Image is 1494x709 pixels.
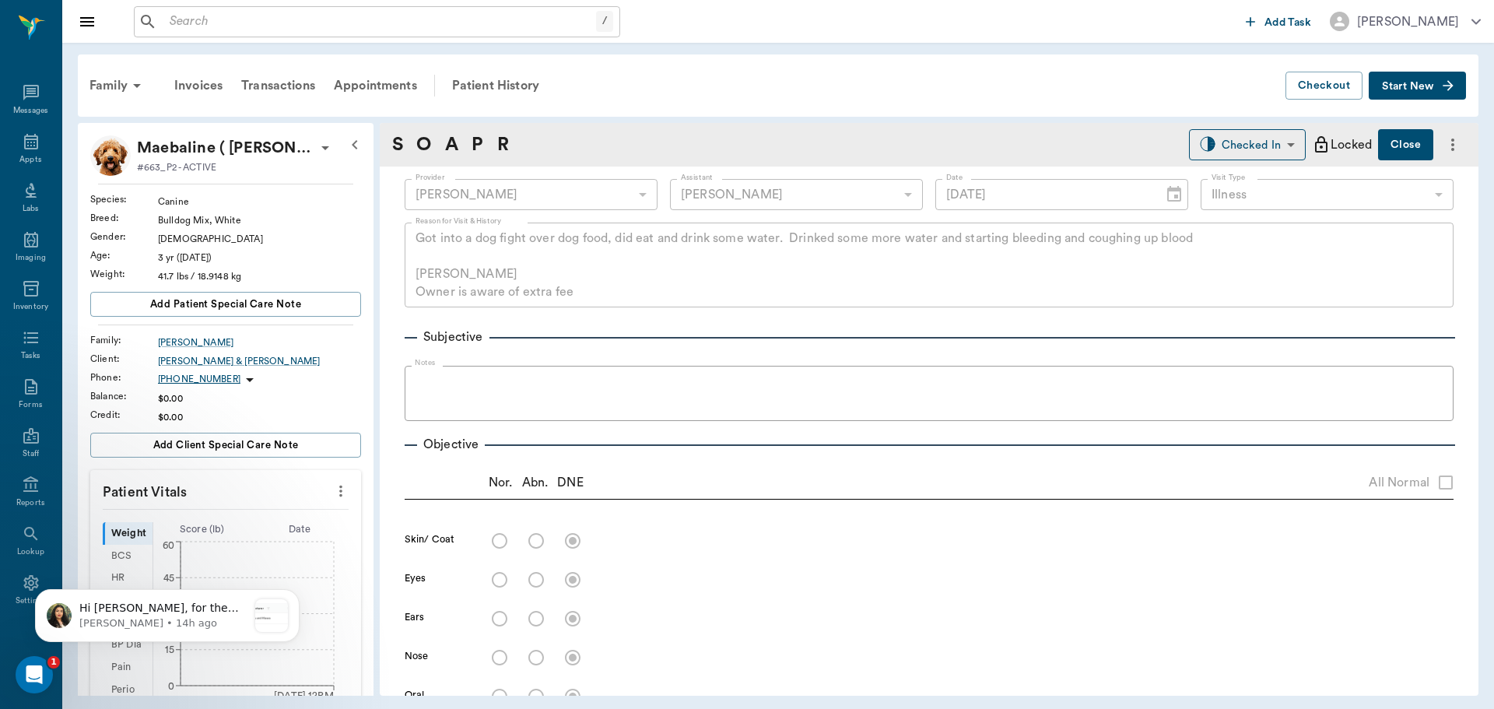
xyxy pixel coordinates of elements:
[497,131,509,159] a: R
[416,216,501,226] label: Reason for Visit & History
[17,546,44,558] div: Lookup
[90,192,158,206] div: Species :
[90,470,361,509] p: Patient Vitals
[324,67,426,104] a: Appointments
[72,6,103,37] button: Close drawer
[681,172,713,183] label: Assistant
[522,473,549,492] p: Abn.
[47,656,60,669] span: 1
[1378,129,1433,160] button: Close
[1201,179,1454,210] div: Illness
[443,67,549,104] a: Patient History
[232,67,324,104] a: Transactions
[158,213,361,227] div: Bulldog Mix, White
[90,352,158,366] div: Client :
[158,373,240,386] p: [PHONE_NUMBER]
[13,105,49,117] div: Messages
[935,179,1152,210] input: MM/DD/YYYY
[158,232,361,246] div: [DEMOGRAPHIC_DATA]
[1440,132,1466,158] button: more
[405,179,658,210] div: [PERSON_NAME]
[168,681,174,690] tspan: 0
[165,67,232,104] a: Invoices
[596,11,613,32] div: /
[417,328,489,346] p: Subjective
[103,545,153,567] div: BCS
[16,497,45,509] div: Reports
[405,649,428,663] label: Nose
[158,251,361,265] div: 3 yr ([DATE])
[137,135,316,160] div: Maebaline ( Mable) Thompson
[16,656,53,693] iframe: Intercom live chat
[472,131,483,159] a: P
[158,391,361,405] div: $0.00
[1222,136,1282,154] div: Checked In
[21,350,40,362] div: Tasks
[163,541,174,550] tspan: 60
[90,248,158,262] div: Age :
[158,269,361,283] div: 41.7 lbs / 18.9148 kg
[150,296,301,313] span: Add patient Special Care Note
[405,610,424,624] label: Ears
[90,389,158,403] div: Balance :
[251,522,349,537] div: Date
[23,203,39,215] div: Labs
[90,211,158,225] div: Breed :
[670,179,923,210] div: [PERSON_NAME]
[1317,7,1493,36] button: [PERSON_NAME]
[137,160,216,174] p: #663_P2 - ACTIVE
[103,656,153,679] div: Pain
[90,433,361,458] button: Add client Special Care Note
[158,195,361,209] div: Canine
[19,399,42,411] div: Forms
[158,410,361,424] div: $0.00
[90,230,158,244] div: Gender :
[415,358,436,369] label: Notes
[19,154,41,166] div: Appts
[392,131,403,159] a: S
[405,571,426,585] label: Eyes
[163,11,596,33] input: Search
[1240,7,1317,36] button: Add Task
[405,532,454,546] label: Skin/ Coat
[1212,172,1246,183] label: Visit Type
[103,679,153,701] div: Perio
[90,267,158,281] div: Weight :
[153,522,251,537] div: Score ( lb )
[1285,72,1362,100] button: Checkout
[90,408,158,422] div: Credit :
[1369,72,1466,100] button: Start New
[1312,129,1372,160] div: Locked
[489,473,513,492] p: Nor.
[90,370,158,384] div: Phone :
[1357,12,1459,31] div: [PERSON_NAME]
[90,333,158,347] div: Family :
[416,230,1443,301] textarea: Got into a dog fight over dog food, did eat and drink some water. Drinked some more water and sta...
[12,558,323,667] iframe: Intercom notifications message
[158,335,361,349] a: [PERSON_NAME]
[23,448,39,460] div: Staff
[80,67,156,104] div: Family
[417,435,485,454] p: Objective
[158,354,361,368] a: [PERSON_NAME] & [PERSON_NAME]
[405,688,424,702] label: Oral
[274,691,334,700] tspan: [DATE] 12PM
[557,473,583,492] p: DNE
[445,131,458,159] a: A
[137,135,316,160] p: Maebaline ( [PERSON_NAME]) [PERSON_NAME]
[946,172,963,183] label: Date
[16,252,46,264] div: Imaging
[90,135,131,176] img: Profile Image
[416,131,431,159] a: O
[328,478,353,504] button: more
